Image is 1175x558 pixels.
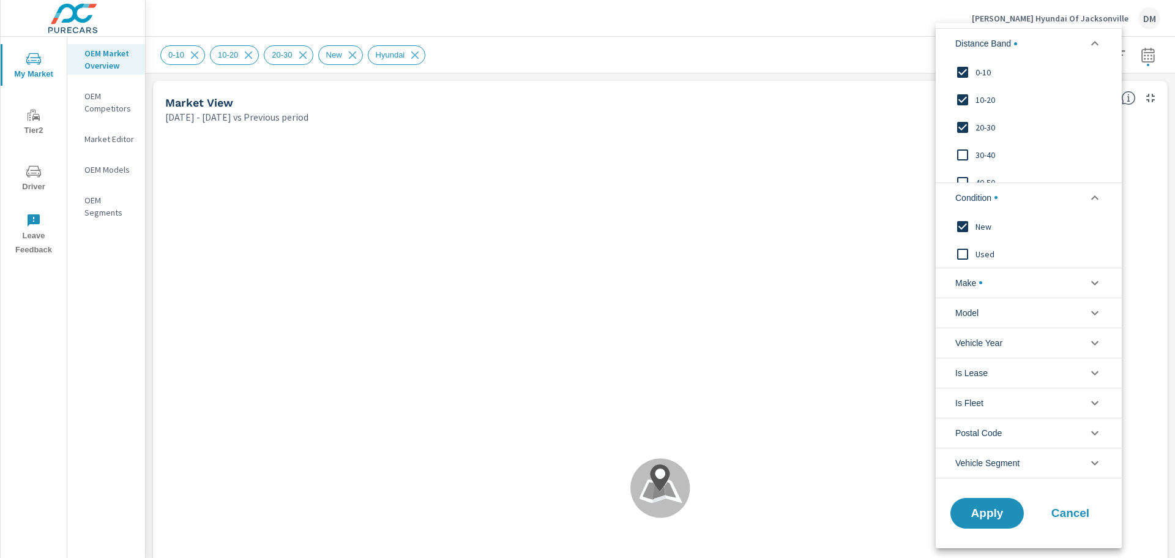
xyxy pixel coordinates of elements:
[975,92,1110,107] span: 10-20
[975,120,1110,135] span: 20-30
[963,508,1012,519] span: Apply
[936,168,1119,196] div: 40-50
[936,213,1119,240] div: New
[1034,498,1107,529] button: Cancel
[936,113,1119,141] div: 20-30
[975,219,1110,233] span: New
[1046,508,1095,519] span: Cancel
[955,388,983,418] span: Is Fleet
[955,298,979,328] span: Model
[936,86,1119,113] div: 10-20
[975,246,1110,261] span: Used
[955,448,1020,478] span: Vehicle Segment
[975,148,1110,162] span: 30-40
[955,418,1002,448] span: Postal Code
[936,240,1119,268] div: Used
[936,141,1119,168] div: 30-40
[975,175,1110,190] span: 40-50
[955,29,1017,58] span: Distance Band
[936,23,1122,483] ul: filter options
[955,183,998,213] span: Condition
[936,58,1119,86] div: 0-10
[955,268,982,298] span: Make
[975,65,1110,80] span: 0-10
[950,498,1024,529] button: Apply
[955,328,1002,358] span: Vehicle Year
[955,358,988,388] span: Is Lease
